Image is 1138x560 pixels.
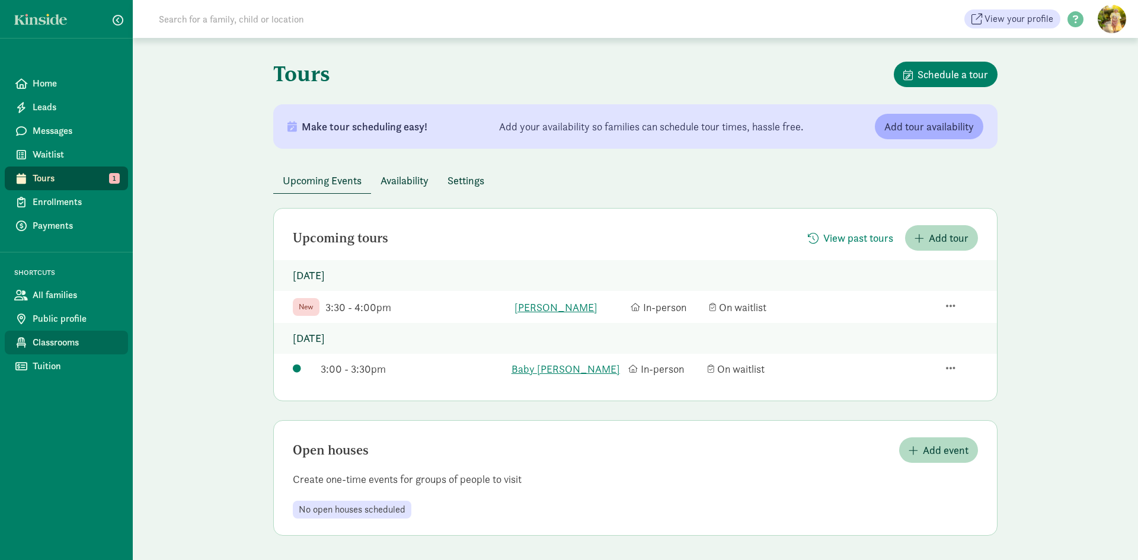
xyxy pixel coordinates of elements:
[964,9,1060,28] a: View your profile
[5,119,128,143] a: Messages
[274,472,997,487] p: Create one-time events for groups of people to visit
[512,361,622,377] a: Baby [PERSON_NAME]
[438,168,494,193] button: Settings
[514,299,624,315] a: [PERSON_NAME]
[5,214,128,238] a: Payments
[273,168,371,193] button: Upcoming Events
[884,119,974,135] span: Add tour availability
[798,232,903,245] a: View past tours
[5,283,128,307] a: All families
[33,335,119,350] span: Classrooms
[499,120,803,134] p: Add your availability so families can schedule tour times, hassle free.
[33,100,119,114] span: Leads
[447,172,484,188] span: Settings
[709,299,819,315] div: On waitlist
[299,504,405,515] span: No open houses scheduled
[918,66,988,82] span: Schedule a tour
[274,323,997,354] p: [DATE]
[293,231,388,245] h2: Upcoming tours
[321,361,505,377] div: 3:00 - 3:30pm
[894,62,998,87] button: Schedule a tour
[5,72,128,95] a: Home
[293,443,369,457] h2: Open houses
[33,359,119,373] span: Tuition
[875,114,983,139] button: Add tour availability
[33,288,119,302] span: All families
[1079,503,1138,560] iframe: Chat Widget
[33,124,119,138] span: Messages
[33,148,119,162] span: Waitlist
[109,173,120,184] span: 1
[33,312,119,326] span: Public profile
[628,361,702,377] div: In-person
[33,171,119,185] span: Tours
[5,190,128,214] a: Enrollments
[273,62,330,85] h1: Tours
[5,354,128,378] a: Tuition
[899,437,978,463] button: Add event
[152,7,484,31] input: Search for a family, child or location
[798,225,903,251] button: View past tours
[33,76,119,91] span: Home
[905,225,978,251] button: Add tour
[631,299,704,315] div: In-person
[33,195,119,209] span: Enrollments
[5,167,128,190] a: Tours 1
[708,361,819,377] div: On waitlist
[5,331,128,354] a: Classrooms
[5,143,128,167] a: Waitlist
[5,95,128,119] a: Leads
[984,12,1053,26] span: View your profile
[299,302,314,312] span: New
[5,307,128,331] a: Public profile
[929,230,968,246] span: Add tour
[923,442,968,458] span: Add event
[287,119,427,135] div: Make tour scheduling easy!
[283,172,362,188] span: Upcoming Events
[33,219,119,233] span: Payments
[274,260,997,291] p: [DATE]
[325,299,509,315] div: 3:30 - 4:00pm
[823,230,893,246] span: View past tours
[381,172,429,188] span: Availability
[371,168,438,193] button: Availability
